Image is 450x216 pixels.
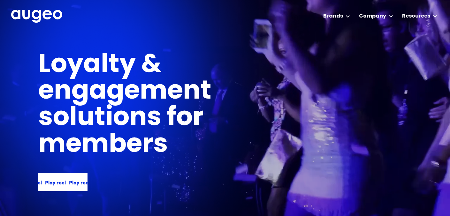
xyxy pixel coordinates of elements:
[402,12,430,20] div: Resources
[65,178,86,186] div: Play reel
[42,178,62,186] div: Play reel
[38,132,196,159] h1: members
[323,12,343,20] div: Brands
[38,52,314,132] h1: Loyalty & engagement solutions for
[11,10,62,23] img: Augeo's full logo in white.
[359,12,386,20] div: Company
[11,10,62,23] a: home
[18,178,38,186] div: Play reel
[38,173,88,191] a: Play reelPlay reelPlay reel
